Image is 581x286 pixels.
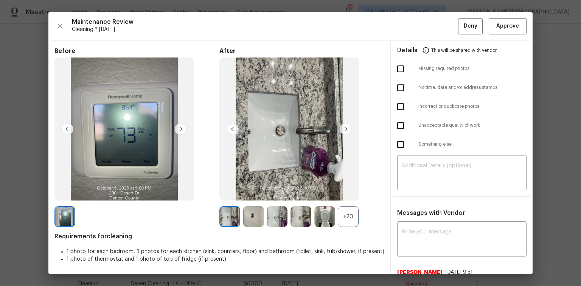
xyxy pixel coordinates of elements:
[219,47,384,55] span: After
[391,59,533,78] div: Missing required photos
[446,270,473,275] span: [DATE] 9:51
[175,123,187,135] img: right-chevron-button-url
[418,84,527,91] span: No time, date and/or address stamps
[67,255,384,263] li: 1 photo of thermostat and 1 photo of top of fridge (if present)
[496,22,519,31] span: Approve
[72,26,458,33] span: Cleaning * [DATE]
[54,47,219,55] span: Before
[418,65,527,72] span: Missing required photos
[418,103,527,110] span: Incorrect or duplicate photos
[391,97,533,116] div: Incorrect or duplicate photos
[227,123,239,135] img: left-chevron-button-url
[67,248,384,255] li: 1 photo for each bedroom, 3 photos for each kitchen (sink, counters, floor) and bathroom (toilet,...
[391,116,533,135] div: Unacceptable quality of work
[391,135,533,154] div: Something else
[338,206,359,227] div: +20
[61,123,73,135] img: left-chevron-button-url
[464,22,477,31] span: Deny
[340,123,352,135] img: right-chevron-button-url
[489,18,527,34] button: Approve
[431,41,497,59] span: This will be shared with vendor
[397,269,443,276] span: [PERSON_NAME]
[397,210,465,216] span: Messages with Vendor
[72,18,458,26] span: Maintenance Review
[418,141,527,148] span: Something else
[458,18,483,34] button: Deny
[418,122,527,129] span: Unacceptable quality of work
[54,233,384,240] span: Requirements for cleaning
[397,41,418,59] span: Details
[391,78,533,97] div: No time, date and/or address stamps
